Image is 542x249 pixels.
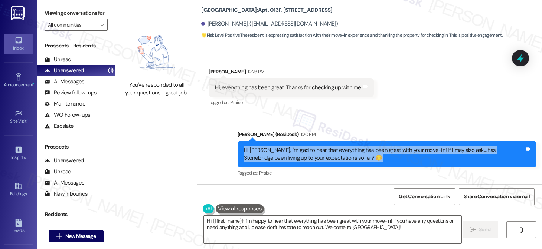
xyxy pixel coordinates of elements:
[33,81,34,86] span: •
[106,65,115,76] div: (1)
[45,122,74,130] div: Escalate
[11,6,26,20] img: ResiDesk Logo
[45,56,71,63] div: Unread
[45,111,90,119] div: WO Follow-ups
[45,100,85,108] div: Maintenance
[209,68,374,78] div: [PERSON_NAME]
[4,180,33,200] a: Buildings
[399,193,450,200] span: Get Conversation Link
[65,232,96,240] span: New Message
[45,7,108,19] label: Viewing conversations for
[201,32,239,38] strong: 🌟 Risk Level: Positive
[464,193,530,200] span: Share Conversation via email
[201,6,332,14] b: [GEOGRAPHIC_DATA]: Apt. 013F, [STREET_ADDRESS]
[299,130,316,138] div: 1:20 PM
[4,34,33,54] a: Inbox
[45,168,71,176] div: Unread
[518,227,524,233] i: 
[45,67,84,74] div: Unanswered
[100,22,104,28] i: 
[201,31,502,39] span: : The resident is expressing satisfaction with their move-in experience and thanking the property...
[244,146,525,162] div: Hi [PERSON_NAME], I'm glad to hear that everything has been great with your move-in! If I may als...
[479,226,490,233] span: Send
[27,117,28,123] span: •
[463,221,499,238] button: Send
[49,230,104,242] button: New Message
[4,216,33,236] a: Leads
[45,157,84,165] div: Unanswered
[459,188,535,205] button: Share Conversation via email
[204,216,461,243] textarea: Hi {{first_name}}, I'm happy to hear that everything has been great with your move-in! If you hav...
[45,190,88,198] div: New Inbounds
[246,68,265,76] div: 12:28 PM
[4,107,33,127] a: Site Visit •
[124,81,189,97] div: You've responded to all your questions - great job!
[45,179,84,187] div: All Messages
[238,167,536,178] div: Tagged as:
[37,143,115,151] div: Prospects
[215,84,362,92] div: Hi, everything has been great. Thanks for checking up with me.
[26,154,27,159] span: •
[230,99,242,106] span: Praise
[209,97,374,108] div: Tagged as:
[470,227,476,233] i: 
[45,89,97,97] div: Review follow-ups
[56,233,62,239] i: 
[4,143,33,163] a: Insights •
[201,20,338,28] div: [PERSON_NAME]. ([EMAIL_ADDRESS][DOMAIN_NAME])
[394,188,455,205] button: Get Conversation Link
[124,27,189,77] img: empty-state
[48,19,96,31] input: All communities
[259,170,271,176] span: Praise
[238,130,536,141] div: [PERSON_NAME] (ResiDesk)
[45,78,84,86] div: All Messages
[37,42,115,50] div: Prospects + Residents
[37,210,115,218] div: Residents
